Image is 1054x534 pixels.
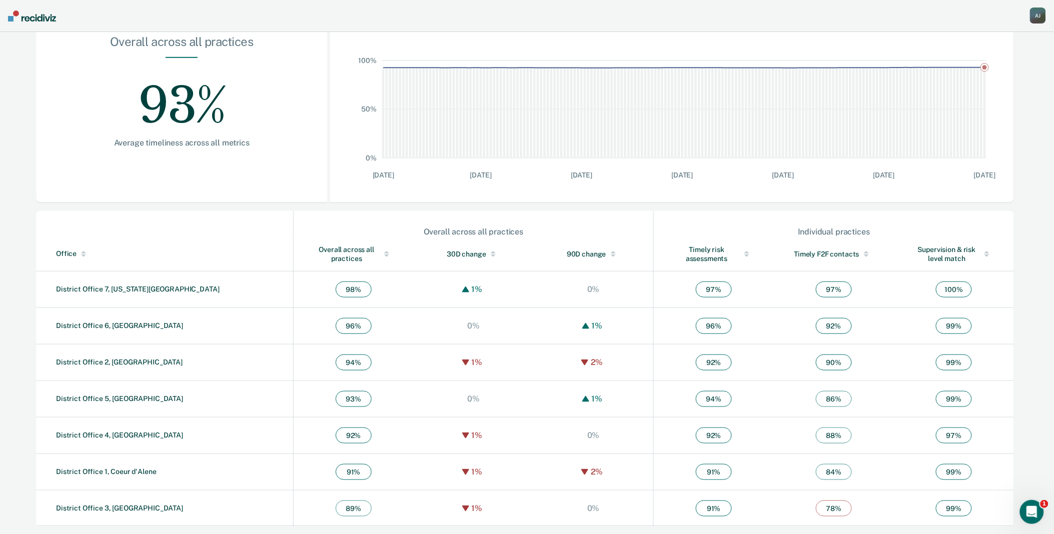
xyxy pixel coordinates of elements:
[469,430,485,440] div: 1%
[816,427,852,443] span: 88 %
[469,467,485,476] div: 1%
[585,503,602,513] div: 0%
[469,503,485,513] div: 1%
[56,285,220,293] a: District Office 7, [US_STATE][GEOGRAPHIC_DATA]
[936,500,972,516] span: 99 %
[894,237,1014,271] th: Toggle SortBy
[589,394,605,403] div: 1%
[674,245,754,263] div: Timely risk assessments
[336,318,372,334] span: 96 %
[56,431,183,439] a: District Office 4, [GEOGRAPHIC_DATA]
[56,467,157,475] a: District Office 1, Coeur d'Alene
[1030,7,1046,23] button: AJ
[816,318,852,334] span: 92 %
[588,467,606,476] div: 2%
[336,427,372,443] span: 92 %
[914,245,994,263] div: Supervision & risk level match
[336,281,372,297] span: 98 %
[294,227,653,236] div: Overall across all practices
[696,427,732,443] span: 92 %
[936,281,972,297] span: 100 %
[56,394,183,402] a: District Office 5, [GEOGRAPHIC_DATA]
[554,249,634,258] div: 90D change
[936,354,972,370] span: 99 %
[936,427,972,443] span: 97 %
[696,281,732,297] span: 97 %
[336,354,372,370] span: 94 %
[772,171,794,179] text: [DATE]
[1030,7,1046,23] div: A J
[671,171,693,179] text: [DATE]
[936,391,972,407] span: 99 %
[585,430,602,440] div: 0%
[654,237,774,271] th: Toggle SortBy
[696,500,732,516] span: 91 %
[1040,500,1048,508] span: 1
[56,504,183,512] a: District Office 3, [GEOGRAPHIC_DATA]
[974,171,995,179] text: [DATE]
[434,249,514,258] div: 30D change
[294,237,414,271] th: Toggle SortBy
[68,58,296,138] div: 93%
[56,249,289,258] div: Office
[585,284,602,294] div: 0%
[794,249,874,258] div: Timely F2F contacts
[936,318,972,334] span: 99 %
[372,171,394,179] text: [DATE]
[816,391,852,407] span: 86 %
[696,391,732,407] span: 94 %
[68,138,296,147] div: Average timeliness across all metrics
[336,391,372,407] span: 93 %
[696,354,732,370] span: 92 %
[465,321,482,330] div: 0%
[816,354,852,370] span: 90 %
[816,500,852,516] span: 78 %
[571,171,592,179] text: [DATE]
[589,321,605,330] div: 1%
[696,464,732,480] span: 91 %
[816,281,852,297] span: 97 %
[8,10,56,21] img: Recidiviz
[336,500,372,516] span: 89 %
[414,237,534,271] th: Toggle SortBy
[774,237,894,271] th: Toggle SortBy
[314,245,394,263] div: Overall across all practices
[56,321,183,329] a: District Office 6, [GEOGRAPHIC_DATA]
[654,227,1013,236] div: Individual practices
[36,237,294,271] th: Toggle SortBy
[873,171,894,179] text: [DATE]
[534,237,654,271] th: Toggle SortBy
[469,357,485,367] div: 1%
[936,464,972,480] span: 99 %
[470,171,491,179] text: [DATE]
[336,464,372,480] span: 91 %
[469,284,485,294] div: 1%
[68,34,296,57] div: Overall across all practices
[1020,500,1044,524] iframe: Intercom live chat
[465,394,482,403] div: 0%
[816,464,852,480] span: 84 %
[696,318,732,334] span: 96 %
[588,357,606,367] div: 2%
[56,358,183,366] a: District Office 2, [GEOGRAPHIC_DATA]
